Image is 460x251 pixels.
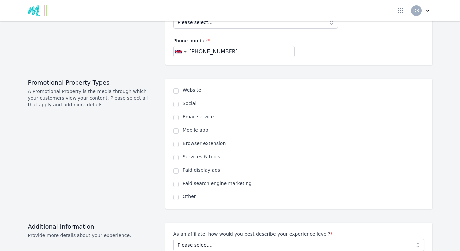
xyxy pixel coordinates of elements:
[173,231,424,237] label: As an affiliate, how would you best describe your experience level?
[183,127,424,133] label: Mobile app
[28,232,157,239] p: Provide more details about your experience.
[184,50,187,53] span: ▼
[183,153,424,160] label: Services & tools
[28,223,157,231] h3: Additional Information
[183,193,424,200] label: Other
[183,167,424,173] label: Paid display ads
[183,113,424,120] label: Email service
[187,48,294,56] input: Enter a phone number
[173,38,210,43] span: Phone number
[28,88,157,108] p: A Promotional Property is the media through which your customers view your content. Please select...
[183,100,424,107] label: Social
[183,180,424,187] label: Paid search engine marketing
[183,87,424,93] label: Website
[28,79,157,87] h3: Promotional Property Types
[183,140,424,147] label: Browser extension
